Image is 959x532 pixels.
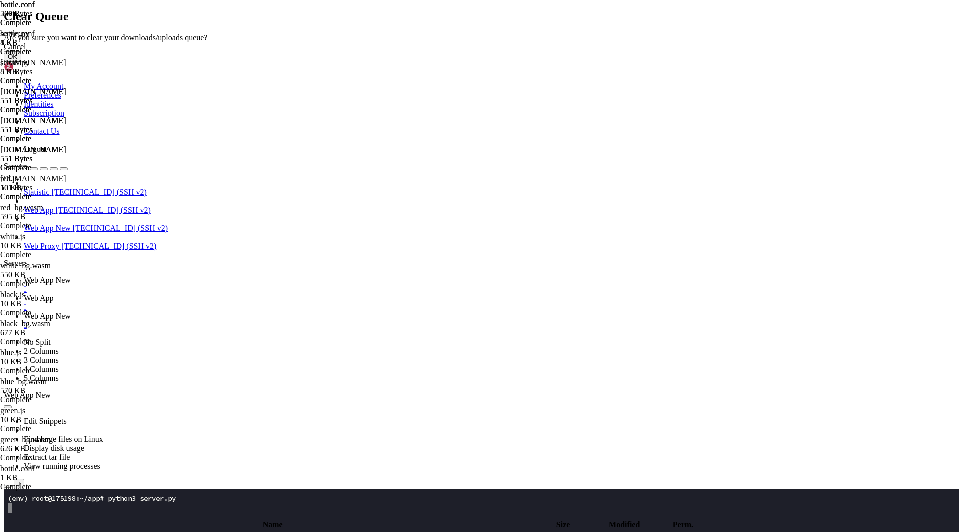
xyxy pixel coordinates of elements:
div: 10 KB [0,241,93,250]
span: white.js [0,232,25,241]
span: server.py [0,29,29,38]
div: 560 Bytes [0,9,93,18]
div: 8 KB [0,38,93,47]
div: Complete [0,163,93,172]
div: Complete [0,221,93,230]
span: [DOMAIN_NAME] [0,116,66,125]
span: black.js [0,290,25,299]
div: Complete [0,47,93,56]
div: 551 Bytes [0,67,93,76]
div: Complete [0,76,93,85]
div: Complete [0,250,93,259]
span: blue.js [0,348,21,357]
span: red.js [0,174,18,183]
span: black_bg.wasm [0,319,93,337]
x-row: (env) root@175198:~/app# python3 server.py [4,4,829,14]
span: red_bg.wasm [0,203,93,221]
span: bottle.conf [0,464,35,473]
span: black_bg.wasm [0,319,50,328]
div: 10 KB [0,357,93,366]
span: black.js [0,290,93,308]
div: Complete [0,395,93,404]
span: green.js [0,406,25,415]
span: bottle.conf [0,464,93,482]
div: Complete [0,279,93,288]
div: Complete [0,482,93,491]
span: FileManager.sh [0,58,93,76]
span: server.py [0,29,93,47]
span: DiskDiagnostic.sh [0,116,93,134]
span: green.js [0,406,93,424]
span: ConnectUSB.sh [0,87,93,105]
div: Complete [0,337,93,346]
div: 551 Bytes [0,96,93,105]
div: (0, 1) [4,14,8,24]
span: blue_bg.wasm [0,377,47,386]
span: green_bg.wasm [0,435,93,453]
div: Complete [0,134,93,143]
div: 551 Bytes [0,154,93,163]
div: Complete [0,18,93,27]
div: 550 KB [0,270,93,279]
span: blue_bg.wasm [0,377,93,395]
div: 626 KB [0,444,93,453]
span: [DOMAIN_NAME] [0,58,66,67]
div: 10 KB [0,415,93,424]
div: Complete [0,424,93,433]
span: bottle.conf [0,0,35,9]
span: white.js [0,232,93,250]
div: Complete [0,105,93,114]
div: 595 KB [0,212,93,221]
div: Complete [0,366,93,375]
div: 10 KB [0,299,93,308]
div: Complete [0,192,93,201]
div: Complete [0,453,93,462]
span: DNS.sh [0,145,93,163]
div: 1 KB [0,473,93,482]
div: Complete [0,308,93,317]
span: red_bg.wasm [0,203,43,212]
span: bottle.conf [0,0,93,18]
span: red.js [0,174,93,192]
span: [DOMAIN_NAME] [0,145,66,154]
div: 570 KB [0,386,93,395]
span: white_bg.wasm [0,261,51,270]
div: 10 KB [0,183,93,192]
div: 551 Bytes [0,125,93,134]
span: blue.js [0,348,93,366]
span: green_bg.wasm [0,435,51,444]
span: [DOMAIN_NAME] [0,87,66,96]
div: 677 KB [0,328,93,337]
span: white_bg.wasm [0,261,93,279]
